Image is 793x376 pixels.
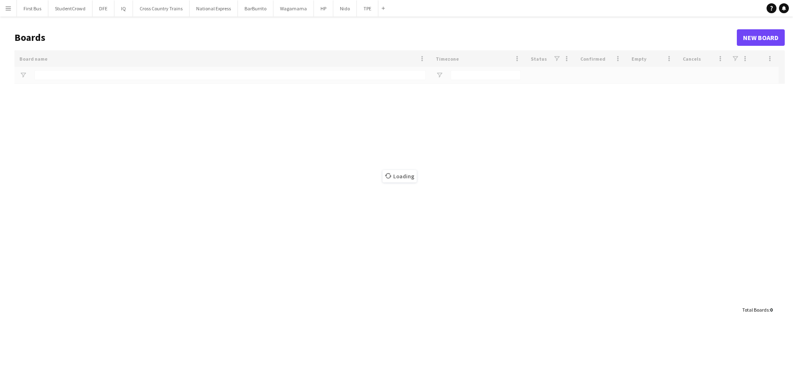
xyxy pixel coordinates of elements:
[190,0,238,17] button: National Express
[93,0,114,17] button: DFE
[357,0,378,17] button: TPE
[742,307,769,313] span: Total Boards
[133,0,190,17] button: Cross Country Trains
[48,0,93,17] button: StudentCrowd
[382,170,417,182] span: Loading
[273,0,314,17] button: Wagamama
[114,0,133,17] button: IQ
[17,0,48,17] button: First Bus
[314,0,333,17] button: HP
[14,31,737,44] h1: Boards
[333,0,357,17] button: Nido
[742,302,772,318] div: :
[737,29,785,46] a: New Board
[770,307,772,313] span: 0
[238,0,273,17] button: BarBurrito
